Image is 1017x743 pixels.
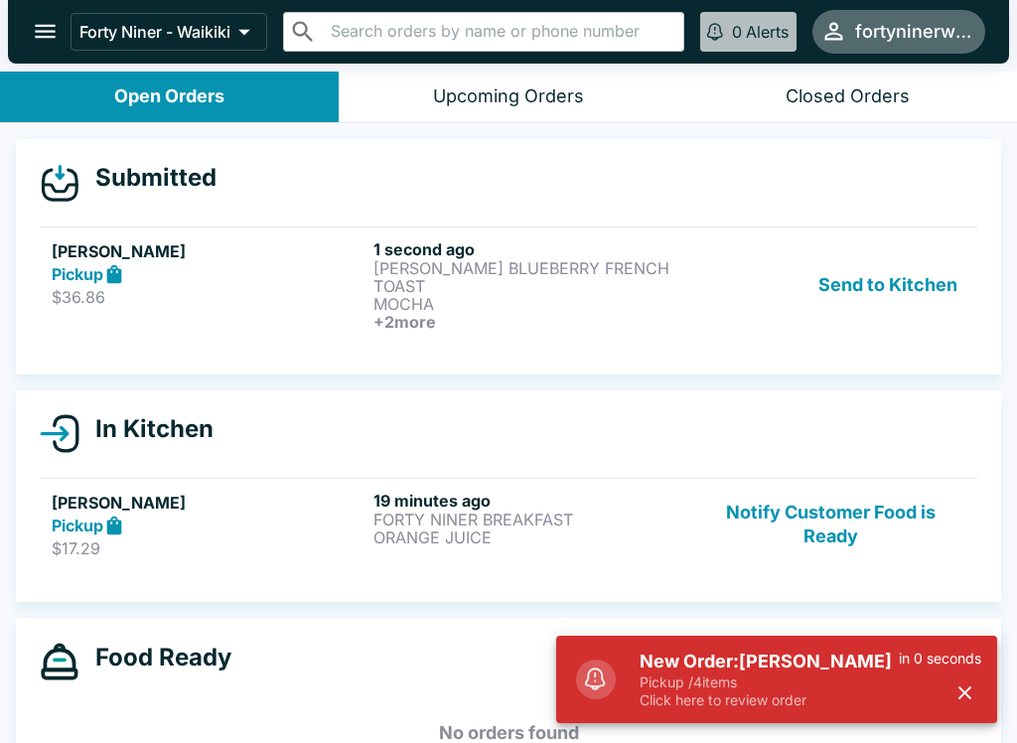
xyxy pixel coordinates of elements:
[732,22,742,42] p: 0
[52,264,103,284] strong: Pickup
[79,163,217,193] h4: Submitted
[52,538,365,558] p: $17.29
[52,516,103,535] strong: Pickup
[433,85,584,108] div: Upcoming Orders
[373,295,687,313] p: MOCHA
[52,491,365,515] h5: [PERSON_NAME]
[373,259,687,295] p: [PERSON_NAME] BLUEBERRY FRENCH TOAST
[373,491,687,511] h6: 19 minutes ago
[79,643,231,672] h4: Food Ready
[696,491,965,559] button: Notify Customer Food is Ready
[52,287,365,307] p: $36.86
[52,239,365,263] h5: [PERSON_NAME]
[786,85,910,108] div: Closed Orders
[40,226,977,343] a: [PERSON_NAME]Pickup$36.861 second ago[PERSON_NAME] BLUEBERRY FRENCH TOASTMOCHA+2moreSend to Kitchen
[373,239,687,259] h6: 1 second ago
[114,85,224,108] div: Open Orders
[373,528,687,546] p: ORANGE JUICE
[810,239,965,331] button: Send to Kitchen
[640,691,899,709] p: Click here to review order
[899,650,981,668] p: in 0 seconds
[373,511,687,528] p: FORTY NINER BREAKFAST
[79,414,214,444] h4: In Kitchen
[812,10,985,53] button: fortyninerwaikiki
[855,20,977,44] div: fortyninerwaikiki
[746,22,789,42] p: Alerts
[71,13,267,51] button: Forty Niner - Waikiki
[79,22,230,42] p: Forty Niner - Waikiki
[640,673,899,691] p: Pickup / 4 items
[40,478,977,571] a: [PERSON_NAME]Pickup$17.2919 minutes agoFORTY NINER BREAKFASTORANGE JUICENotify Customer Food is R...
[325,18,675,46] input: Search orders by name or phone number
[373,313,687,331] h6: + 2 more
[640,650,899,673] h5: New Order: [PERSON_NAME]
[20,6,71,57] button: open drawer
